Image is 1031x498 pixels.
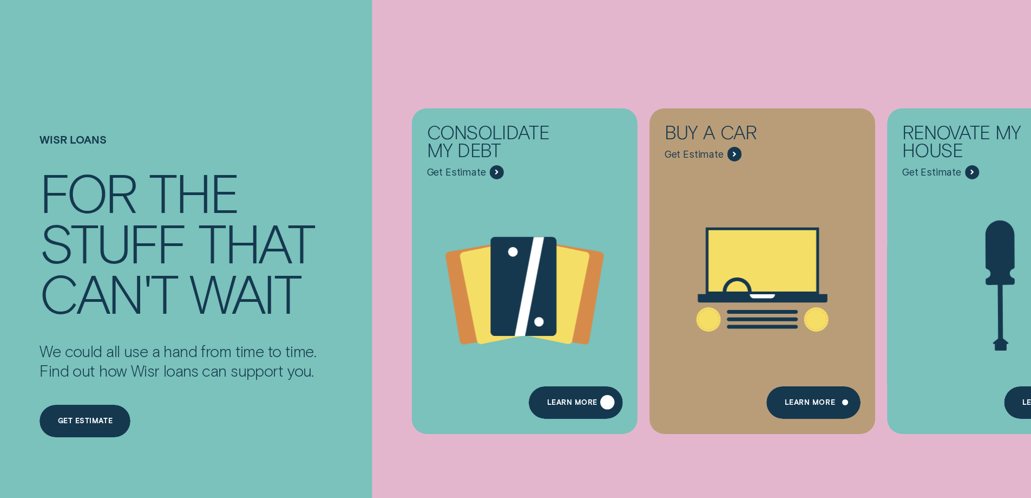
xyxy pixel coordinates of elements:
[40,405,130,437] a: Get estimate
[665,148,724,160] span: Get Estimate
[40,166,136,217] div: For
[149,166,238,217] div: the
[649,108,875,424] a: Buy a car - Learn more
[189,267,300,318] div: wait
[40,166,316,318] h4: For the stuff that can't wait
[427,166,486,178] span: Get Estimate
[529,386,622,419] a: Learn more
[412,108,638,424] a: Consolidate my debt - Learn more
[40,341,316,380] p: We could all use a hand from time to time. Find out how Wisr loans can support you.
[427,123,572,165] div: Consolidate my debt
[40,267,177,318] div: can't
[902,166,961,178] span: Get Estimate
[766,386,860,419] a: Learn More
[40,217,186,267] div: stuff
[198,217,313,267] div: that
[665,123,809,147] div: Buy a car
[40,133,316,166] h1: Wisr loans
